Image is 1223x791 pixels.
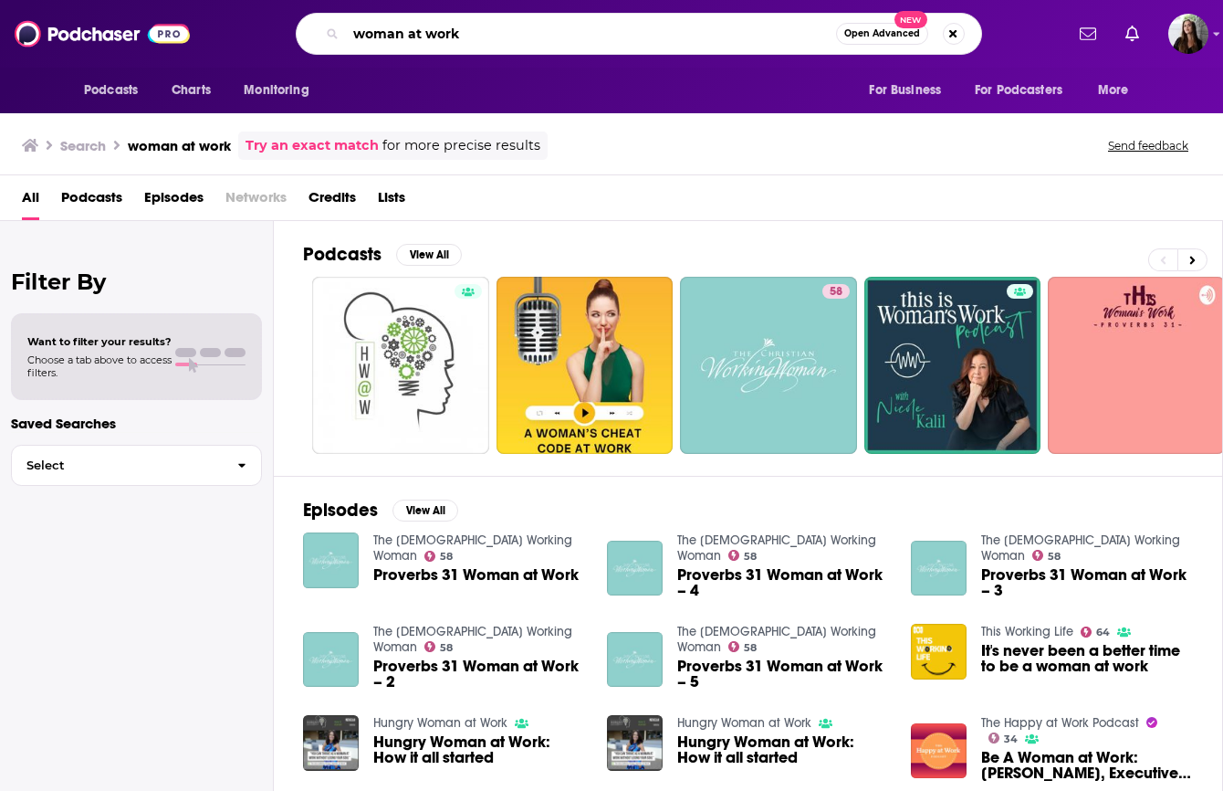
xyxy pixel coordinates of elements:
div: Search podcasts, credits, & more... [296,13,982,55]
a: All [22,183,39,220]
button: View All [392,500,458,522]
span: New [894,11,927,28]
button: open menu [231,73,332,108]
span: Want to filter your results? [27,335,172,348]
a: Credits [308,183,356,220]
a: It's never been a better time to be a woman at work [981,643,1193,674]
button: Select [11,445,262,486]
p: Saved Searches [11,415,262,432]
h2: Filter By [11,269,262,295]
span: 34 [1004,735,1018,744]
a: Hungry Woman at Work [373,715,507,731]
a: Podcasts [61,183,122,220]
button: open menu [1085,73,1152,108]
button: open menu [71,73,162,108]
span: For Business [869,78,941,103]
a: 58 [1032,550,1061,561]
a: The Christian Working Woman [373,624,572,655]
button: View All [396,244,462,266]
a: Show notifications dropdown [1072,18,1103,49]
a: The Christian Working Woman [373,533,572,564]
button: open menu [963,73,1089,108]
a: The Christian Working Woman [981,533,1180,564]
a: The Christian Working Woman [677,624,876,655]
a: 34 [988,733,1019,744]
span: Podcasts [84,78,138,103]
span: Proverbs 31 Woman at Work – 4 [677,567,889,598]
span: Choose a tab above to access filters. [27,353,172,379]
img: Proverbs 31 Woman at Work – 4 [607,541,663,596]
h2: Podcasts [303,243,382,266]
img: Proverbs 31 Woman at Work [303,533,359,588]
span: 58 [744,644,757,652]
button: Send feedback [1103,138,1194,153]
a: Be A Woman at Work: Sabina Nawaz, Executive Coach [981,750,1193,781]
span: 58 [744,553,757,561]
span: 58 [830,283,842,301]
span: Networks [225,183,287,220]
input: Search podcasts, credits, & more... [346,19,836,48]
span: For Podcasters [975,78,1062,103]
a: Proverbs 31 Woman at Work – 5 [677,659,889,690]
img: Proverbs 31 Woman at Work – 3 [911,541,967,596]
button: open menu [856,73,964,108]
span: Be A Woman at Work: [PERSON_NAME], Executive Coach [981,750,1193,781]
a: 58 [728,550,758,561]
span: Logged in as bnmartinn [1168,14,1208,54]
span: Select [12,459,223,471]
a: Hungry Woman at Work [677,715,811,731]
span: for more precise results [382,135,540,156]
a: Hungry Woman at Work: How it all started [677,734,889,765]
a: EpisodesView All [303,499,458,522]
a: Episodes [144,183,204,220]
span: 58 [440,644,453,652]
span: 58 [440,553,453,561]
a: 58 [424,551,454,562]
a: 64 [1081,627,1111,638]
h2: Episodes [303,499,378,522]
h3: woman at work [128,137,231,154]
a: 58 [728,641,758,652]
span: More [1098,78,1129,103]
img: Be A Woman at Work: Sabina Nawaz, Executive Coach [911,723,967,779]
a: Proverbs 31 Woman at Work [373,567,579,583]
img: Podchaser - Follow, Share and Rate Podcasts [15,16,190,51]
img: Hungry Woman at Work: How it all started [303,715,359,771]
a: Hungry Woman at Work: How it all started [373,734,585,765]
a: Try an exact match [246,135,379,156]
img: Proverbs 31 Woman at Work – 5 [607,632,663,688]
a: Lists [378,183,405,220]
a: 58 [680,277,857,454]
span: Charts [172,78,211,103]
span: Monitoring [244,78,308,103]
span: 58 [1048,553,1061,561]
a: 58 [424,641,454,652]
img: Hungry Woman at Work: How it all started [607,715,663,771]
a: The Happy at Work Podcast [981,715,1139,731]
a: PodcastsView All [303,243,462,266]
a: 58 [822,284,850,299]
a: This Working Life [981,624,1073,639]
a: The Christian Working Woman [677,533,876,564]
a: Proverbs 31 Woman at Work – 2 [373,659,585,690]
img: Proverbs 31 Woman at Work – 2 [303,632,359,688]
